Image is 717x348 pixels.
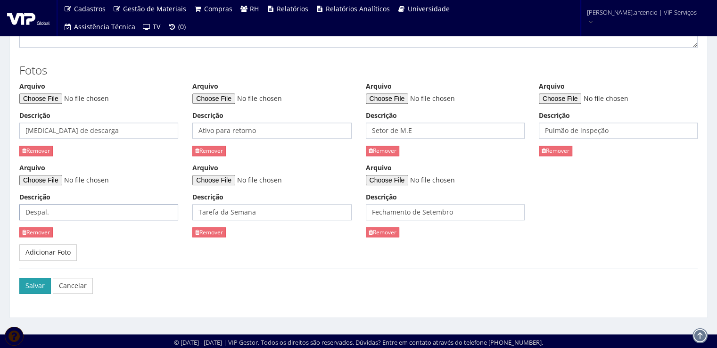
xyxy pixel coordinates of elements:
[19,244,77,260] a: Adicionar Foto
[192,192,223,202] label: Descrição
[53,278,93,294] a: Cancelar
[139,18,165,36] a: TV
[123,4,186,13] span: Gestão de Materiais
[192,146,226,156] a: Remover
[277,4,308,13] span: Relatórios
[366,146,399,156] a: Remover
[192,163,218,173] label: Arquivo
[19,163,45,173] label: Arquivo
[366,82,392,91] label: Arquivo
[174,338,543,347] div: © [DATE] - [DATE] | VIP Gestor. Todos os direitos são reservados. Dúvidas? Entre em contato atrav...
[192,227,226,237] a: Remover
[366,163,392,173] label: Arquivo
[204,4,232,13] span: Compras
[153,22,160,31] span: TV
[366,227,399,237] a: Remover
[250,4,259,13] span: RH
[178,22,186,31] span: (0)
[19,111,50,120] label: Descrição
[19,192,50,202] label: Descrição
[19,64,698,76] h3: Fotos
[192,82,218,91] label: Arquivo
[539,146,572,156] a: Remover
[366,192,397,202] label: Descrição
[74,22,135,31] span: Assistência Técnica
[7,11,49,25] img: logo
[587,8,697,17] span: [PERSON_NAME].arcencio | VIP Serviços
[192,111,223,120] label: Descrição
[539,82,565,91] label: Arquivo
[326,4,390,13] span: Relatórios Analíticos
[408,4,450,13] span: Universidade
[19,146,53,156] a: Remover
[19,278,51,294] button: Salvar
[60,18,139,36] a: Assistência Técnica
[19,82,45,91] label: Arquivo
[74,4,106,13] span: Cadastros
[539,111,570,120] label: Descrição
[366,111,397,120] label: Descrição
[19,227,53,237] a: Remover
[164,18,190,36] a: (0)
